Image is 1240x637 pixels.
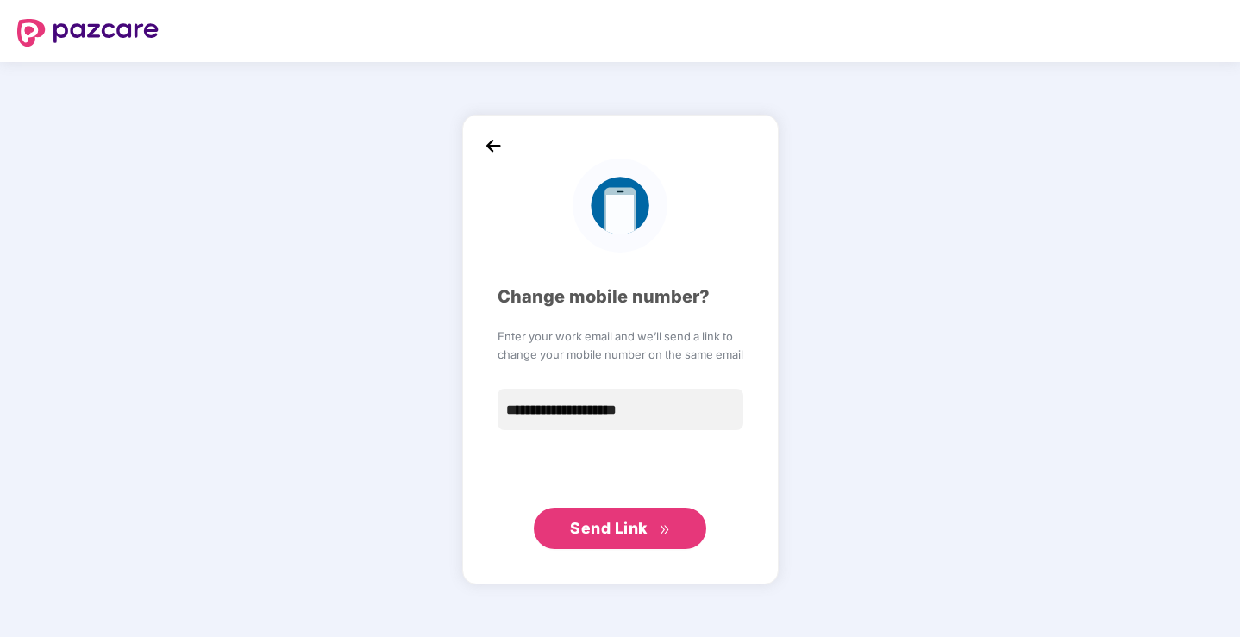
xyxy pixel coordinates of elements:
[498,328,743,345] span: Enter your work email and we’ll send a link to
[534,508,706,549] button: Send Linkdouble-right
[659,524,670,535] span: double-right
[17,19,159,47] img: logo
[573,159,667,253] img: logo
[570,519,648,537] span: Send Link
[498,346,743,363] span: change your mobile number on the same email
[498,284,743,310] div: Change mobile number?
[480,133,506,159] img: back_icon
